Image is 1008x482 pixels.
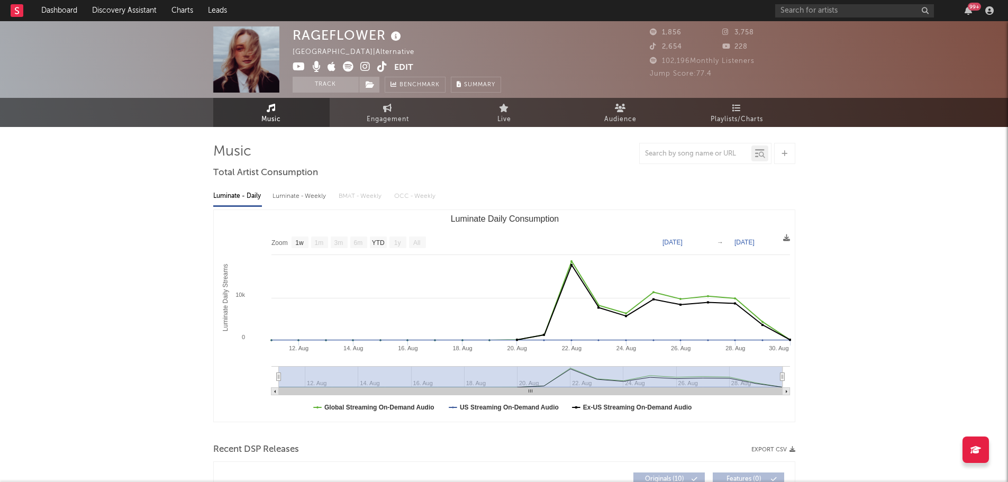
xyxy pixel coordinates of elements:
text: 22. Aug [561,345,581,351]
text: 3m [334,239,343,247]
a: Music [213,98,330,127]
text: [DATE] [734,239,755,246]
text: US Streaming On-Demand Audio [459,404,558,411]
span: 3,758 [722,29,754,36]
text: Global Streaming On-Demand Audio [324,404,434,411]
div: 99 + [968,3,981,11]
text: 10k [235,292,245,298]
button: Edit [394,61,413,75]
span: Live [497,113,511,126]
text: 1m [314,239,323,247]
a: Live [446,98,562,127]
span: Summary [464,82,495,88]
div: Luminate - Daily [213,187,262,205]
button: Export CSV [751,447,795,453]
span: Jump Score: 77.4 [650,70,712,77]
text: 6m [353,239,362,247]
span: 102,196 Monthly Listeners [650,58,755,65]
text: Luminate Daily Consumption [450,214,559,223]
span: Total Artist Consumption [213,167,318,179]
span: Audience [604,113,637,126]
span: 228 [722,43,748,50]
text: 12. Aug [288,345,308,351]
text: 14. Aug [343,345,363,351]
text: 0 [241,334,244,340]
input: Search by song name or URL [640,150,751,158]
a: Playlists/Charts [679,98,795,127]
text: → [717,239,723,246]
text: 16. Aug [398,345,417,351]
input: Search for artists [775,4,934,17]
span: Playlists/Charts [711,113,763,126]
text: 1w [295,239,304,247]
div: Luminate - Weekly [273,187,328,205]
text: 20. Aug [507,345,526,351]
text: All [413,239,420,247]
text: YTD [371,239,384,247]
text: 1y [394,239,401,247]
span: 1,856 [650,29,682,36]
a: Engagement [330,98,446,127]
span: Music [261,113,281,126]
text: 28. Aug [725,345,745,351]
text: Luminate Daily Streams [221,264,229,331]
a: Audience [562,98,679,127]
a: Benchmark [385,77,446,93]
text: [DATE] [662,239,683,246]
button: Track [293,77,359,93]
svg: Luminate Daily Consumption [214,210,795,422]
button: 99+ [965,6,972,15]
div: RAGEFLOWER [293,26,404,44]
span: 2,654 [650,43,682,50]
text: Zoom [271,239,288,247]
text: 18. Aug [452,345,472,351]
span: Engagement [367,113,409,126]
text: 26. Aug [671,345,691,351]
text: Ex-US Streaming On-Demand Audio [583,404,692,411]
span: Recent DSP Releases [213,443,299,456]
button: Summary [451,77,501,93]
text: 24. Aug [616,345,635,351]
text: 30. Aug [769,345,788,351]
div: [GEOGRAPHIC_DATA] | Alternative [293,46,426,59]
span: Benchmark [399,79,440,92]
